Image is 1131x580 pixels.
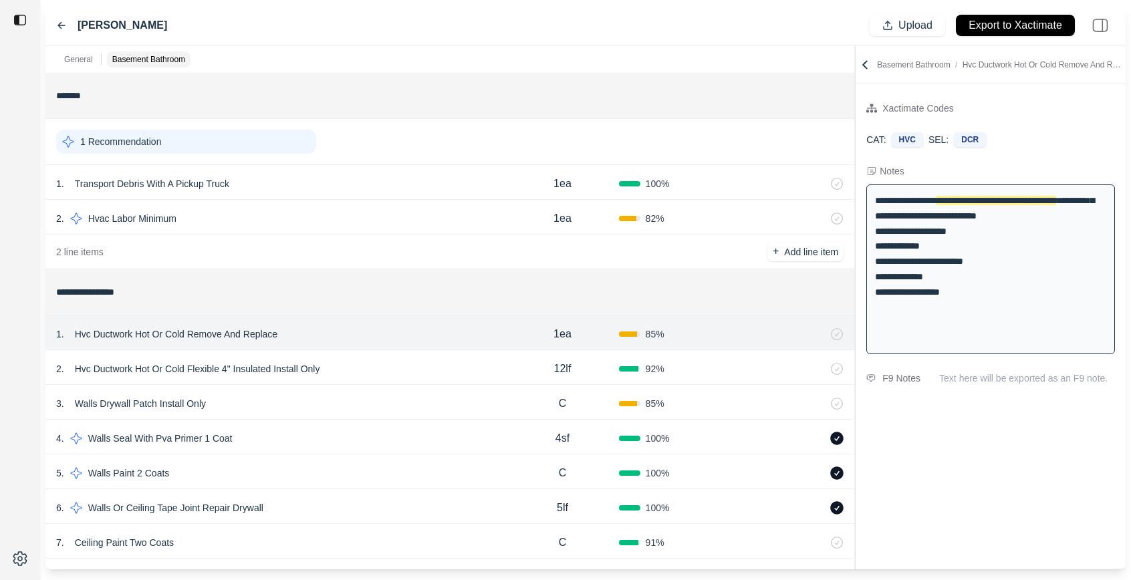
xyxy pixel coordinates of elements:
img: right-panel.svg [1086,11,1115,40]
p: Upload [898,18,932,33]
button: Upload [870,15,945,36]
button: Export to Xactimate [956,15,1075,36]
img: toggle sidebar [13,13,27,27]
p: Export to Xactimate [969,18,1062,33]
label: [PERSON_NAME] [78,17,167,33]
